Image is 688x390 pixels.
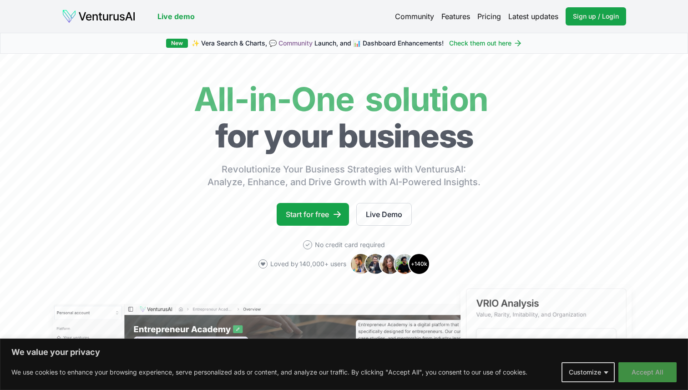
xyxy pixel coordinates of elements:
img: Avatar 3 [379,253,401,275]
a: Live demo [157,11,195,22]
span: Sign up / Login [573,12,619,21]
a: Sign up / Login [566,7,626,25]
img: logo [62,9,136,24]
div: New [166,39,188,48]
a: Check them out here [449,39,522,48]
button: Customize [562,362,615,382]
a: Community [395,11,434,22]
a: Pricing [477,11,501,22]
p: We use cookies to enhance your browsing experience, serve personalized ads or content, and analyz... [11,367,527,378]
button: Accept All [618,362,677,382]
a: Features [441,11,470,22]
a: Latest updates [508,11,558,22]
p: We value your privacy [11,347,677,358]
img: Avatar 4 [394,253,415,275]
span: ✨ Vera Search & Charts, 💬 Launch, and 📊 Dashboard Enhancements! [192,39,444,48]
a: Start for free [277,203,349,226]
a: Community [278,39,313,47]
img: Avatar 1 [350,253,372,275]
img: Avatar 2 [364,253,386,275]
a: Live Demo [356,203,412,226]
